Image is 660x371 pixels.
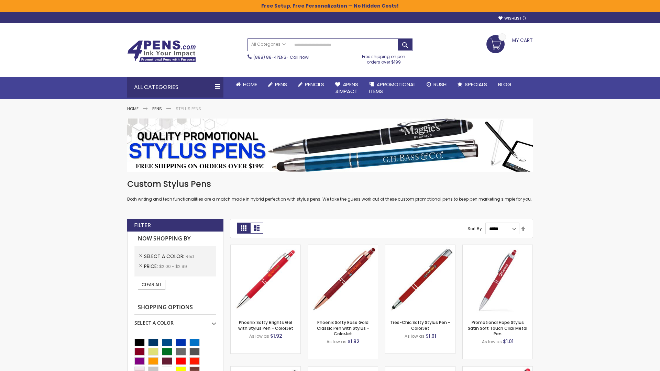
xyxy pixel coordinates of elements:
[498,16,526,21] a: Wishlist
[308,245,378,315] img: Phoenix Softy Rose Gold Classic Pen with Stylus - ColorJet-Red
[186,254,194,259] span: Red
[249,333,269,339] span: As low as
[493,77,517,92] a: Blog
[355,51,413,65] div: Free shipping on pen orders over $199
[243,81,257,88] span: Home
[127,179,533,202] div: Both writing and tech functionalities are a match made in hybrid perfection with stylus pens. We ...
[308,245,378,250] a: Phoenix Softy Rose Gold Classic Pen with Stylus - ColorJet-Red
[317,319,369,336] a: Phoenix Softy Rose Gold Classic Pen with Stylus - ColorJet
[390,319,450,331] a: Tres-Chic Softy Stylus Pen - ColorJet
[482,339,502,345] span: As low as
[238,319,293,331] a: Phoenix Softy Brights Gel with Stylus Pen - ColorJet
[348,338,360,345] span: $1.92
[231,245,300,315] img: Phoenix Softy Brights Gel with Stylus Pen - ColorJet-Red
[385,245,455,315] img: Tres-Chic Softy Stylus Pen - ColorJet-Red
[127,40,196,62] img: 4Pens Custom Pens and Promotional Products
[467,226,482,232] label: Sort By
[364,77,421,99] a: 4PROMOTIONALITEMS
[231,245,300,250] a: Phoenix Softy Brights Gel with Stylus Pen - ColorJet-Red
[253,54,309,60] span: - Call Now!
[152,106,162,112] a: Pens
[251,42,286,47] span: All Categories
[463,245,532,315] img: Promotional Hope Stylus Satin Soft Touch Click Metal Pen-Red
[405,333,425,339] span: As low as
[498,81,511,88] span: Blog
[335,81,358,95] span: 4Pens 4impact
[159,263,187,269] span: $2.00 - $2.99
[385,245,455,250] a: Tres-Chic Softy Stylus Pen - ColorJet-Red
[433,81,447,88] span: Rush
[327,339,346,345] span: As low as
[253,54,286,60] a: (888) 88-4PENS
[144,263,159,270] span: Price
[144,253,186,260] span: Select A Color
[138,280,165,290] a: Clear All
[369,81,416,95] span: 4PROMOTIONAL ITEMS
[176,106,201,112] strong: Stylus Pens
[127,119,533,172] img: Stylus Pens
[263,77,293,92] a: Pens
[248,39,289,50] a: All Categories
[426,333,436,339] span: $1.91
[275,81,287,88] span: Pens
[503,338,514,345] span: $1.01
[134,300,216,315] strong: Shopping Options
[134,315,216,326] div: Select A Color
[305,81,324,88] span: Pencils
[134,222,151,229] strong: Filter
[293,77,330,92] a: Pencils
[127,106,139,112] a: Home
[270,333,282,339] span: $1.92
[142,282,162,288] span: Clear All
[230,77,263,92] a: Home
[468,319,527,336] a: Promotional Hope Stylus Satin Soft Touch Click Metal Pen
[421,77,452,92] a: Rush
[465,81,487,88] span: Specials
[134,232,216,246] strong: Now Shopping by
[463,245,532,250] a: Promotional Hope Stylus Satin Soft Touch Click Metal Pen-Red
[237,223,250,234] strong: Grid
[127,179,533,190] h1: Custom Stylus Pens
[452,77,493,92] a: Specials
[127,77,223,98] div: All Categories
[330,77,364,99] a: 4Pens4impact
